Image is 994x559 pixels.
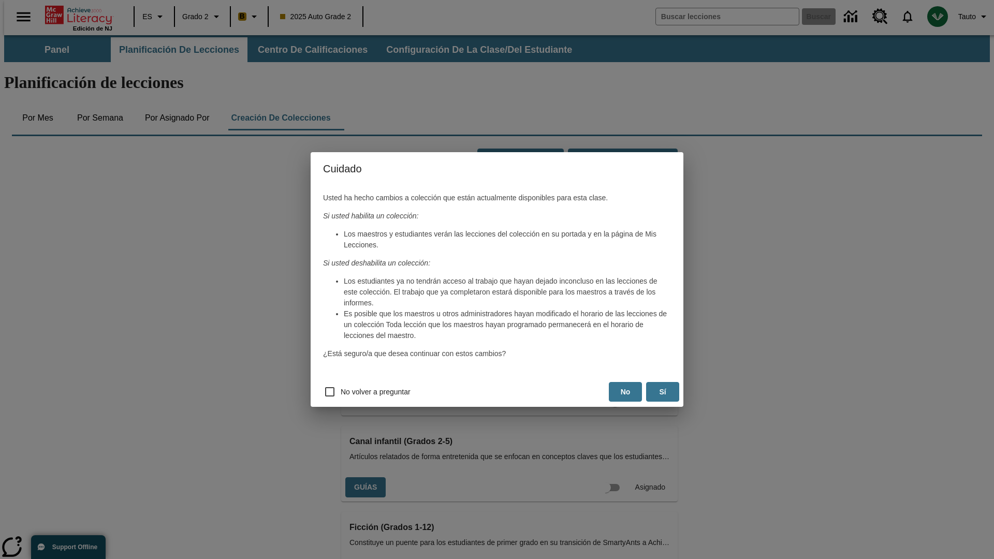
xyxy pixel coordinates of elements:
li: Los estudiantes ya no tendrán acceso al trabajo que hayan dejado inconcluso en las lecciones de e... [344,276,671,308]
span: No volver a preguntar [341,387,411,398]
button: Sí [646,382,679,402]
p: ¿Está seguro/a que desea continuar con estos cambios? [323,348,671,359]
p: Usted ha hecho cambios a colección que están actualmente disponibles para esta clase. [323,193,671,203]
em: Si usted habilita un colección: [323,212,418,220]
em: Si usted deshabilita un colección: [323,259,430,267]
button: No [609,382,642,402]
h4: Cuidado [311,152,683,185]
li: Es posible que los maestros u otros administradores hayan modificado el horario de las lecciones ... [344,308,671,341]
li: Los maestros y estudiantes verán las lecciones del colección en su portada y en la página de Mis ... [344,229,671,251]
